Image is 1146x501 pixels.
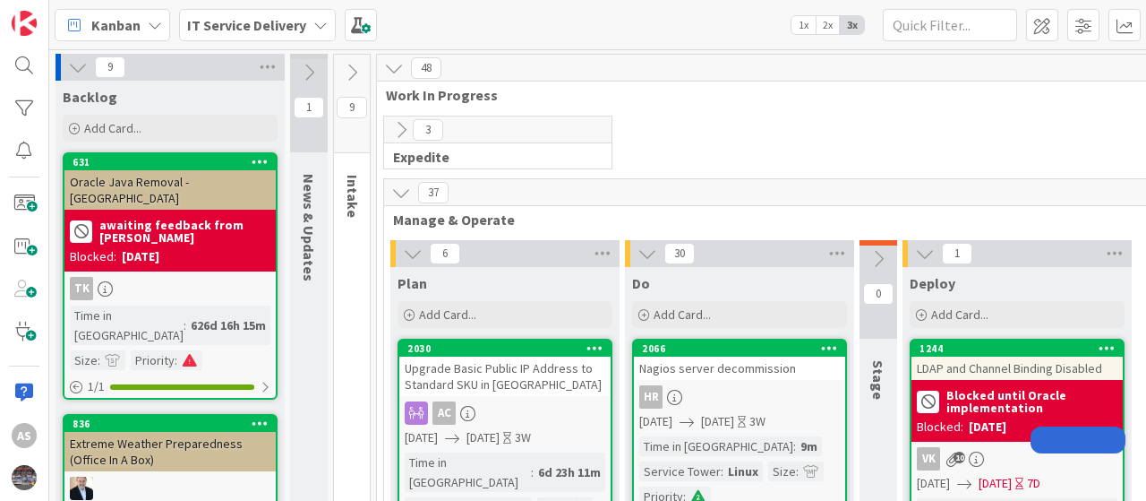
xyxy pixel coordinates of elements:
div: HR [639,385,663,409]
span: Kanban [91,14,141,36]
span: Do [632,274,650,292]
b: IT Service Delivery [187,16,306,34]
span: Add Card... [419,307,476,323]
div: Blocked: [70,247,116,266]
div: 2030 [407,342,611,355]
div: Size [768,462,796,481]
div: 836 [64,416,276,432]
span: [DATE] [979,474,1012,493]
div: Size [70,350,98,370]
div: 1/1 [64,376,276,398]
img: HO [70,477,93,500]
span: 1 / 1 [88,377,105,396]
span: 37 [418,182,449,203]
div: VK [911,447,1123,471]
span: : [531,462,534,482]
span: [DATE] [701,412,734,431]
div: 631 [64,154,276,170]
b: awaiting feedback from [PERSON_NAME] [99,219,270,244]
div: HR [634,385,845,409]
span: 3x [840,16,864,34]
div: 836 [73,418,276,430]
div: 6d 23h 11m [534,462,605,482]
div: Blocked: [917,418,963,436]
span: 1x [791,16,816,34]
div: VK [917,447,940,471]
span: [DATE] [917,474,950,493]
span: 9 [337,97,367,118]
span: : [793,436,796,456]
span: Add Card... [84,120,141,136]
div: Linux [723,462,763,481]
span: 3 [413,119,443,141]
div: AC [432,402,456,425]
span: 0 [863,283,894,305]
div: Service Tower [639,462,721,481]
b: Blocked until Oracle implementation [946,389,1117,414]
div: TK [70,277,93,300]
span: Deploy [910,274,955,292]
div: 2066 [634,341,845,357]
div: [DATE] [122,247,159,266]
div: Oracle Java Removal - [GEOGRAPHIC_DATA] [64,170,276,210]
span: 9 [95,56,125,78]
div: Upgrade Basic Public IP Address to Standard SKU in [GEOGRAPHIC_DATA] [399,357,611,396]
div: 9m [796,436,822,456]
span: News & Updates [300,174,318,281]
div: 2030 [399,341,611,357]
span: 1 [294,97,324,118]
div: 836Extreme Weather Preparedness (Office In A Box) [64,416,276,471]
span: 2x [816,16,840,34]
span: 6 [430,243,460,264]
span: Expedite [393,148,589,166]
div: TK [64,277,276,300]
div: 3W [515,428,531,447]
div: LDAP and Channel Binding Disabled [911,357,1123,380]
span: 48 [411,57,441,79]
span: 30 [664,243,695,264]
div: 2030Upgrade Basic Public IP Address to Standard SKU in [GEOGRAPHIC_DATA] [399,341,611,396]
div: 2066 [642,342,845,355]
span: : [98,350,100,370]
div: 631Oracle Java Removal - [GEOGRAPHIC_DATA] [64,154,276,210]
img: Visit kanbanzone.com [12,11,37,36]
span: Plan [398,274,427,292]
span: : [184,315,186,335]
a: 631Oracle Java Removal - [GEOGRAPHIC_DATA]awaiting feedback from [PERSON_NAME]Blocked:[DATE]TKTim... [63,152,278,400]
div: Time in [GEOGRAPHIC_DATA] [639,436,793,456]
span: : [175,350,177,370]
div: 1244 [911,341,1123,357]
span: [DATE] [405,428,438,447]
div: Extreme Weather Preparedness (Office In A Box) [64,432,276,471]
div: 7D [1027,474,1040,493]
div: Time in [GEOGRAPHIC_DATA] [70,306,184,345]
div: Priority [131,350,175,370]
span: : [796,462,799,481]
input: Quick Filter... [883,9,1017,41]
span: : [721,462,723,481]
div: 631 [73,156,276,168]
div: Nagios server decommission [634,357,845,380]
span: Add Card... [654,307,711,323]
div: 3W [749,412,765,431]
div: AC [399,402,611,425]
span: [DATE] [639,412,672,431]
span: Backlog [63,88,117,106]
span: [DATE] [466,428,500,447]
div: AS [12,423,37,448]
img: avatar [12,465,37,490]
div: HO [64,477,276,500]
div: 626d 16h 15m [186,315,270,335]
span: Intake [344,175,362,218]
div: 1244LDAP and Channel Binding Disabled [911,341,1123,380]
span: Add Card... [931,307,988,323]
div: 2066Nagios server decommission [634,341,845,380]
div: [DATE] [969,418,1006,436]
span: Stage [869,360,887,400]
div: 1244 [919,342,1123,355]
span: 10 [954,452,965,463]
div: Time in [GEOGRAPHIC_DATA] [405,453,531,492]
span: 1 [942,243,972,264]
